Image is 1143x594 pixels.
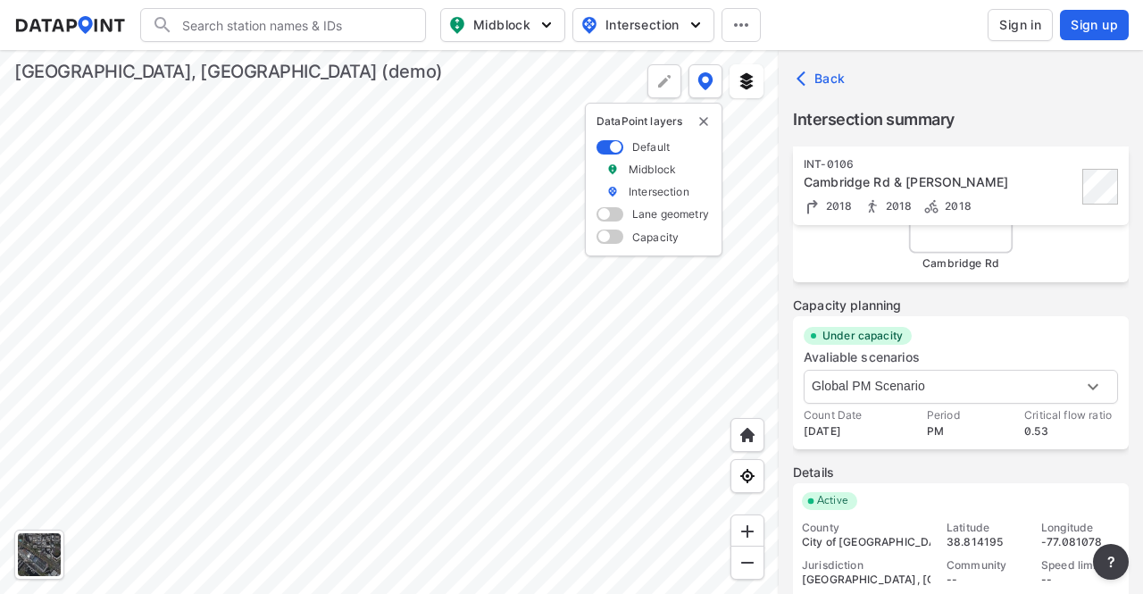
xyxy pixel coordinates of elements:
span: Sign up [1071,16,1118,34]
img: MAAAAAElFTkSuQmCC [738,554,756,572]
div: -- [947,573,1025,587]
div: Polygon tool [647,64,681,98]
button: Back [793,64,853,93]
label: PM [927,424,960,439]
span: 2018 [940,199,972,213]
img: layers.ee07997e.svg [738,72,755,90]
div: County [802,521,930,535]
div: -77.081078 [1041,535,1120,549]
div: Toggle basemap [14,530,64,580]
div: [GEOGRAPHIC_DATA], [GEOGRAPHIC_DATA] [802,573,930,587]
img: map_pin_int.54838e6b.svg [579,14,600,36]
div: Latitude [947,521,1025,535]
span: Midblock [448,14,554,36]
img: dataPointLogo.9353c09d.svg [14,16,126,34]
label: Count Date [804,408,863,422]
label: Lane geometry [632,206,709,222]
div: Longitude [1041,521,1120,535]
a: Sign up [1056,10,1129,40]
span: 2018 [822,199,853,213]
button: delete [697,114,711,129]
div: Zoom in [730,515,764,548]
img: ZvzfEJKXnyWIrJytrsY285QMwk63cM6Drc+sIAAAAASUVORK5CYII= [738,523,756,540]
div: View my location [730,459,764,493]
img: map_pin_mid.602f9df1.svg [446,14,468,36]
label: Capacity [632,230,679,245]
button: more [1093,544,1129,580]
div: -- [1041,573,1120,587]
img: 5YPKRKmlfpI5mqlR8AD95paCi+0kK1fRFDJSaMmawlwaeJcJwk9O2fotCW5ve9gAAAAASUVORK5CYII= [538,16,555,34]
img: +Dz8AAAAASUVORK5CYII= [655,72,673,90]
img: zeq5HYn9AnE9l6UmnFLPAAAAAElFTkSuQmCC [738,467,756,485]
span: Active [810,492,857,510]
input: Search [173,11,414,39]
span: 2018 [881,199,913,213]
label: Intersection summary [793,107,1129,132]
img: 5YPKRKmlfpI5mqlR8AD95paCi+0kK1fRFDJSaMmawlwaeJcJwk9O2fotCW5ve9gAAAAASUVORK5CYII= [687,16,705,34]
img: Bicycle count [922,197,940,215]
div: Jurisdiction [802,558,930,573]
div: Community [947,558,1025,573]
label: Avaliable scenarios [804,349,920,364]
label: Details [793,464,1129,481]
div: Zoom out [730,546,764,580]
img: Pedestrian count [864,197,881,215]
button: DataPoint layers [688,64,722,98]
label: Period [927,408,960,422]
span: Sign in [999,16,1041,34]
p: DataPoint layers [597,114,711,129]
div: 38.814195 [947,535,1025,549]
span: Back [800,70,846,88]
div: Global PM Scenario [804,370,1118,404]
label: Default [632,139,670,155]
button: Midblock [440,8,565,42]
label: Intersection [629,184,689,199]
button: External layers [730,64,763,98]
button: Sign in [988,9,1053,41]
label: Midblock [629,162,676,177]
label: Under capacity [822,329,903,343]
label: Critical flow ratio [1024,408,1112,422]
button: Sign up [1060,10,1129,40]
span: Intersection [580,14,703,36]
label: 0.53 [1024,424,1112,439]
label: [DATE] [804,424,863,439]
img: +XpAUvaXAN7GudzAAAAAElFTkSuQmCC [738,426,756,444]
label: Capacity planning [793,297,1129,314]
button: Intersection [572,8,714,42]
img: marker_Midblock.5ba75e30.svg [606,162,619,177]
span: ? [1104,551,1118,573]
img: marker_Intersection.6861001b.svg [606,184,619,199]
div: Speed limit [1041,558,1120,573]
img: Turning count [804,197,822,215]
div: INT-0106 [804,157,1077,172]
img: data-point-layers.37681fc9.svg [697,72,713,90]
img: close-external-leyer.3061a1c7.svg [697,114,711,129]
div: Cambridge Rd & Janneys Ln [804,173,1077,191]
div: City of [GEOGRAPHIC_DATA] [802,535,930,549]
a: Sign in [984,9,1056,41]
div: [GEOGRAPHIC_DATA], [GEOGRAPHIC_DATA] (demo) [14,59,443,84]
